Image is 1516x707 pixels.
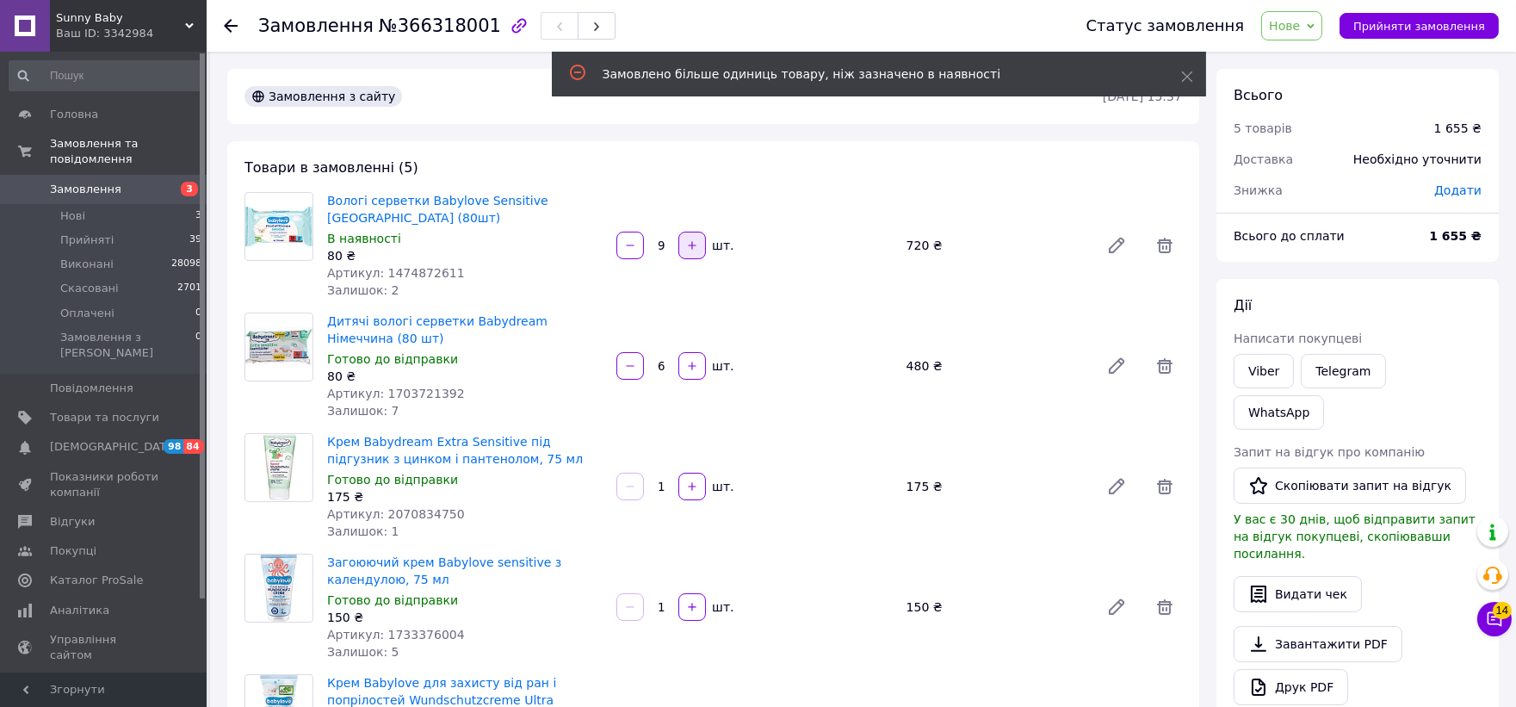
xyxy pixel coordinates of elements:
[258,16,374,36] span: Замовлення
[1148,590,1182,624] span: Видалити
[254,434,304,501] img: Крем Babydream Extra Sensitive під підгузник з цинком і пантенолом, 75 мл
[50,514,95,530] span: Відгуки
[1099,469,1134,504] a: Редагувати
[327,194,548,225] a: Вологі серветки Babylove Sensitive [GEOGRAPHIC_DATA] (80шт)
[50,136,207,167] span: Замовлення та повідомлення
[50,182,121,197] span: Замовлення
[708,598,735,616] div: шт.
[1234,512,1476,561] span: У вас є 30 днів, щоб відправити запит на відгук покупцеві, скопіювавши посилання.
[1301,354,1385,388] a: Telegram
[183,439,203,454] span: 84
[164,439,183,454] span: 98
[327,283,399,297] span: Залишок: 2
[50,107,98,122] span: Головна
[1234,395,1324,430] a: WhatsApp
[224,17,238,34] div: Повернутися назад
[327,609,603,626] div: 150 ₴
[379,16,501,36] span: №366318001
[1234,468,1466,504] button: Скопіювати запит на відгук
[1086,17,1245,34] div: Статус замовлення
[1234,626,1402,662] a: Завантажити PDF
[50,381,133,396] span: Повідомлення
[195,208,201,224] span: 3
[708,237,735,254] div: шт.
[327,404,399,418] span: Залишок: 7
[1099,228,1134,263] a: Редагувати
[900,354,1092,378] div: 480 ₴
[1148,228,1182,263] span: Видалити
[60,233,114,248] span: Прийняті
[1234,669,1348,705] a: Друк PDF
[260,555,299,622] img: Загоюючий крем Babylove sensitive з календулою, 75 мл
[181,182,198,196] span: 3
[1234,87,1283,103] span: Всього
[1353,20,1485,33] span: Прийняти замовлення
[1148,349,1182,383] span: Видалити
[327,628,465,642] span: Артикул: 1733376004
[60,257,114,272] span: Виконані
[327,524,399,538] span: Залишок: 1
[1234,576,1362,612] button: Видати чек
[1343,140,1492,178] div: Необхідно уточнити
[327,435,583,466] a: Крем Babydream Extra Sensitive під підгузник з цинком і пантенолом, 75 мл
[60,281,119,296] span: Скасовані
[1148,469,1182,504] span: Видалити
[1434,183,1482,197] span: Додати
[1234,297,1252,313] span: Дії
[195,306,201,321] span: 0
[1493,602,1512,619] span: 14
[1429,229,1482,243] b: 1 655 ₴
[327,352,458,366] span: Готово до відправки
[60,306,114,321] span: Оплачені
[50,632,159,663] span: Управління сайтом
[900,595,1092,619] div: 150 ₴
[195,330,201,361] span: 0
[244,86,402,107] div: Замовлення з сайту
[244,159,418,176] span: Товари в замовленні (5)
[327,247,603,264] div: 80 ₴
[1234,354,1294,388] a: Viber
[60,330,195,361] span: Замовлення з [PERSON_NAME]
[1234,445,1425,459] span: Запит на відгук про компанію
[1099,590,1134,624] a: Редагувати
[708,478,735,495] div: шт.
[56,26,207,41] div: Ваш ID: 3342984
[1477,602,1512,636] button: Чат з покупцем14
[327,473,458,487] span: Готово до відправки
[327,232,401,245] span: В наявності
[56,10,185,26] span: Sunny Baby
[327,266,465,280] span: Артикул: 1474872611
[1234,152,1293,166] span: Доставка
[900,233,1092,257] div: 720 ₴
[327,488,603,505] div: 175 ₴
[603,65,1138,83] div: Замовлено більше одиниць товару, ніж зазначено в наявності
[327,368,603,385] div: 80 ₴
[327,593,458,607] span: Готово до відправки
[327,314,548,345] a: Дитячі вологі серветки Babydream Німеччина (80 шт)
[189,233,201,248] span: 39
[50,603,109,618] span: Аналітика
[50,573,143,588] span: Каталог ProSale
[327,645,399,659] span: Залишок: 5
[1234,183,1283,197] span: Знижка
[245,207,312,246] img: Вологі серветки Babylove Sensitive Німеччина (80шт)
[9,60,203,91] input: Пошук
[1099,349,1134,383] a: Редагувати
[1234,121,1292,135] span: 5 товарів
[171,257,201,272] span: 28098
[245,327,312,367] img: Дитячі вологі серветки Babydream Німеччина (80 шт)
[60,208,85,224] span: Нові
[1234,229,1345,243] span: Всього до сплати
[327,387,465,400] span: Артикул: 1703721392
[50,469,159,500] span: Показники роботи компанії
[50,439,177,455] span: [DEMOGRAPHIC_DATA]
[1434,120,1482,137] div: 1 655 ₴
[708,357,735,375] div: шт.
[327,507,465,521] span: Артикул: 2070834750
[1340,13,1499,39] button: Прийняти замовлення
[1269,19,1300,33] span: Нове
[177,281,201,296] span: 2701
[50,543,96,559] span: Покупці
[900,474,1092,499] div: 175 ₴
[1234,332,1362,345] span: Написати покупцеві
